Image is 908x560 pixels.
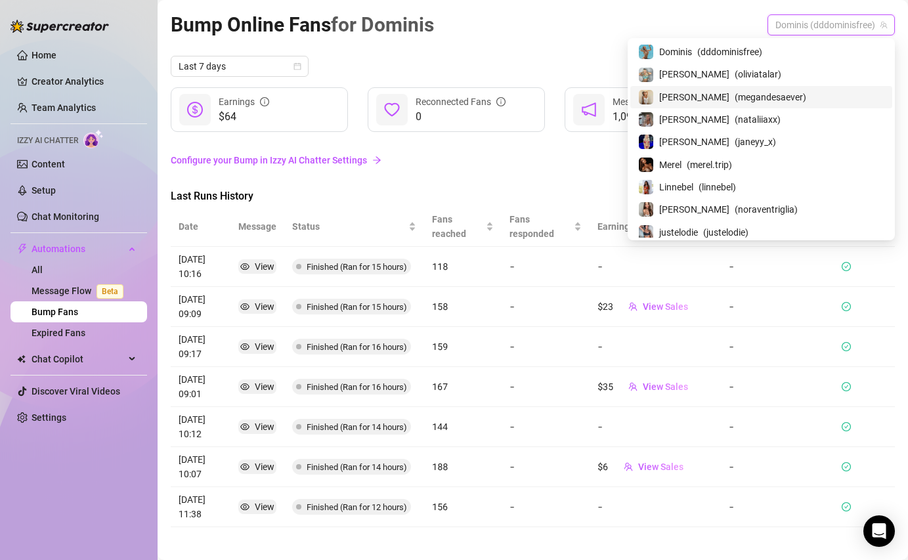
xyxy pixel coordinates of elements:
span: Last Runs History [171,188,391,204]
article: - [509,500,582,514]
div: Earnings [219,95,269,109]
span: ( janeyy_x ) [735,135,776,149]
a: Expired Fans [32,328,85,338]
span: Finished (Ran for 15 hours) [307,262,407,272]
article: - [729,299,826,314]
button: View Sales [613,456,694,477]
div: View [255,379,274,394]
article: [DATE] 11:38 [179,492,223,521]
article: 188 [432,460,494,474]
span: heart [384,102,400,118]
img: logo-BBDzfeDw.svg [11,20,109,33]
span: Finished (Ran for 12 hours) [307,502,407,512]
span: notification [581,102,597,118]
article: - [729,500,826,514]
span: ( linnebel ) [699,180,736,194]
th: Status [284,207,424,247]
article: - [509,420,582,434]
article: [DATE] 09:09 [179,292,223,321]
span: 0 [416,109,506,125]
span: [PERSON_NAME] [659,67,729,81]
article: - [597,420,603,434]
span: ( merel.trip ) [687,158,732,172]
span: Merel [659,158,681,172]
span: Linnebel [659,180,693,194]
span: eye [240,382,249,391]
article: 158 [432,299,494,314]
article: 118 [432,259,494,274]
div: Open Intercom Messenger [863,515,895,547]
a: Team Analytics [32,102,96,113]
span: for Dominis [331,13,434,36]
span: Dominis (dddominisfree) [775,15,887,35]
span: check-circle [842,302,851,311]
a: Creator Analytics [32,71,137,92]
article: 144 [432,420,494,434]
button: View Sales [618,296,699,317]
article: $35 [597,379,613,394]
a: Message FlowBeta [32,286,129,296]
img: Nora [639,202,653,217]
article: Bump Online Fans [171,9,434,40]
span: ( oliviatalar ) [735,67,781,81]
article: $23 [597,299,613,314]
span: team [628,382,638,391]
div: View [255,500,274,514]
span: Finished (Ran for 16 hours) [307,382,407,392]
img: Merel [639,158,653,172]
div: View [255,420,274,434]
span: Automations [32,238,125,259]
span: check-circle [842,422,851,431]
article: - [509,460,582,474]
a: Chat Monitoring [32,211,99,222]
span: ( justelodie ) [703,225,748,240]
article: [DATE] 10:07 [179,452,223,481]
span: Izzy AI Chatter [17,135,78,147]
th: Fans reached [424,207,502,247]
article: - [729,420,826,434]
span: check-circle [842,342,851,351]
article: - [509,259,582,274]
img: justelodie [639,225,653,240]
span: eye [240,262,249,271]
span: arrow-right [372,156,381,165]
span: Finished (Ran for 14 hours) [307,422,407,432]
th: Earnings [590,207,721,247]
article: - [729,379,826,394]
span: info-circle [260,97,269,106]
article: $6 [597,460,607,474]
a: Discover Viral Videos [32,386,120,397]
span: check-circle [842,382,851,391]
article: 156 [432,500,494,514]
span: View Sales [643,381,688,392]
article: [DATE] 10:16 [179,252,223,281]
a: Configure your Bump in Izzy AI Chatter Settings [171,153,895,167]
article: - [597,500,603,514]
a: Home [32,50,56,60]
article: - [729,339,826,354]
span: eye [240,422,249,431]
span: check-circle [842,262,851,271]
span: check-circle [842,502,851,511]
span: ( megandesaever ) [735,90,806,104]
a: Bump Fans [32,307,78,317]
span: info-circle [496,97,506,106]
span: Earnings [597,219,703,234]
span: Finished (Ran for 14 hours) [307,462,407,472]
article: - [729,460,826,474]
span: calendar [293,62,301,70]
span: [PERSON_NAME] [659,90,729,104]
img: Megan [639,90,653,104]
button: View Sales [618,376,699,397]
img: Janey [639,135,653,149]
span: Fans responded [509,212,571,241]
div: Reconnected Fans [416,95,506,109]
img: Olivia [639,68,653,82]
span: check-circle [842,462,851,471]
span: [PERSON_NAME] [659,112,729,127]
span: Finished (Ran for 15 hours) [307,302,407,312]
div: View [255,339,274,354]
span: View Sales [638,462,683,472]
img: Natalia [639,112,653,127]
th: Fans responded [502,207,590,247]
